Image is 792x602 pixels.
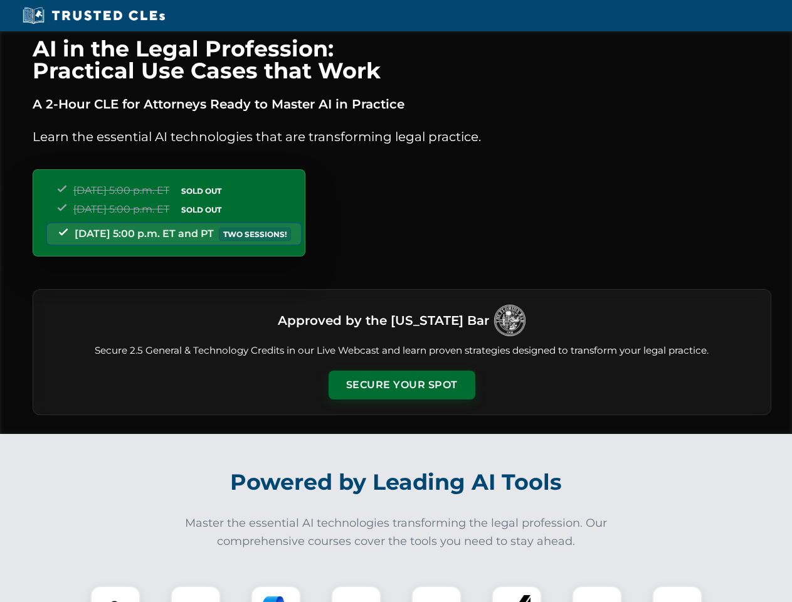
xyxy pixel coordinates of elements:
p: Secure 2.5 General & Technology Credits in our Live Webcast and learn proven strategies designed ... [48,344,756,358]
img: Trusted CLEs [19,6,169,25]
p: Master the essential AI technologies transforming the legal profession. Our comprehensive courses... [177,514,616,551]
h2: Powered by Leading AI Tools [49,460,744,504]
p: A 2-Hour CLE for Attorneys Ready to Master AI in Practice [33,94,771,114]
img: Logo [494,305,525,336]
span: SOLD OUT [177,184,226,198]
h1: AI in the Legal Profession: Practical Use Cases that Work [33,38,771,82]
span: [DATE] 5:00 p.m. ET [73,184,169,196]
p: Learn the essential AI technologies that are transforming legal practice. [33,127,771,147]
button: Secure Your Spot [329,371,475,399]
h3: Approved by the [US_STATE] Bar [278,309,489,332]
span: SOLD OUT [177,203,226,216]
span: [DATE] 5:00 p.m. ET [73,203,169,215]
